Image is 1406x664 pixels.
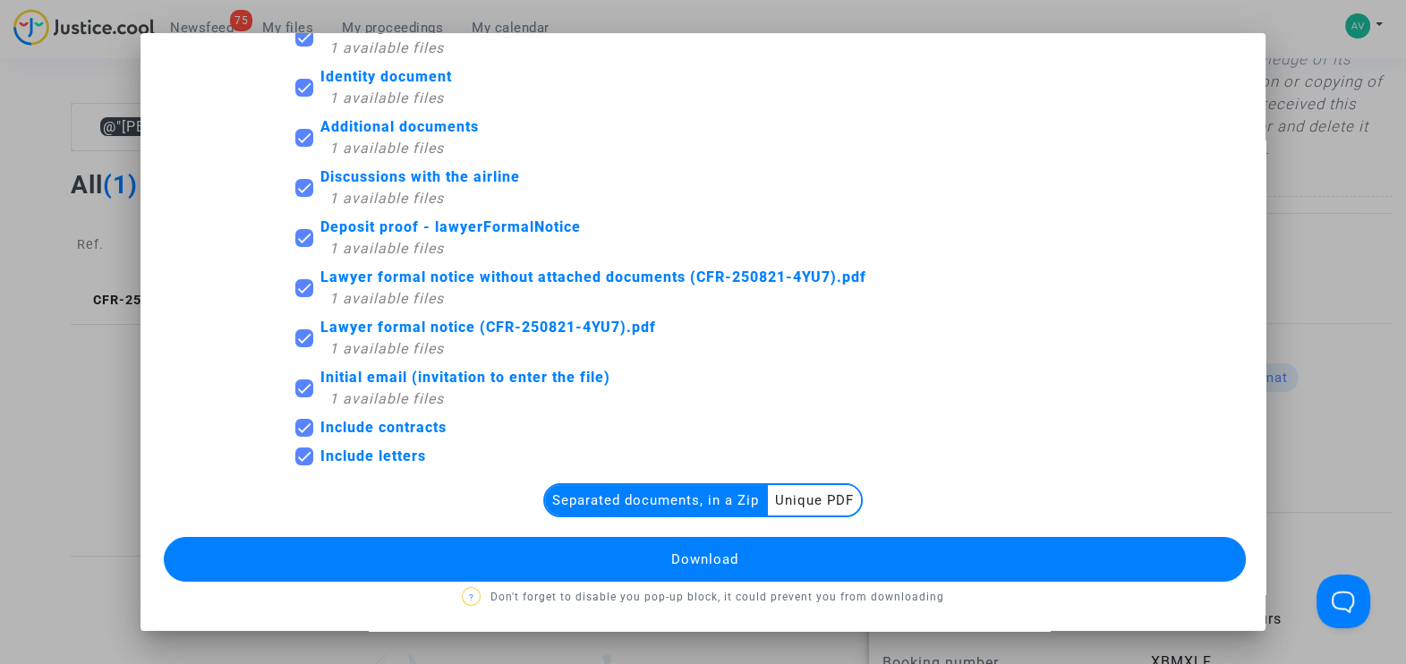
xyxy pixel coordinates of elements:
[320,369,610,386] b: Initial email (invitation to enter the file)
[329,390,444,407] span: 1 available files
[768,485,861,515] multi-toggle-item: Unique PDF
[320,218,581,235] b: Deposit proof - lawyerFormalNotice
[329,290,444,307] span: 1 available files
[320,168,520,185] b: Discussions with the airline
[329,39,444,56] span: 1 available files
[329,240,444,257] span: 1 available files
[164,537,1246,582] button: Download
[329,140,444,157] span: 1 available files
[329,89,444,106] span: 1 available files
[320,447,426,464] b: Include letters
[162,586,1244,609] p: Don't forget to disable you pop-up block, it could prevent you from downloading
[320,118,479,135] b: Additional documents
[469,592,474,602] span: ?
[320,319,656,336] b: Lawyer formal notice (CFR-250821-4YU7).pdf
[320,419,447,436] b: Include contracts
[545,485,768,515] multi-toggle-item: Separated documents, in a Zip
[671,551,738,567] span: Download
[1317,575,1370,628] iframe: Help Scout Beacon - Open
[329,340,444,357] span: 1 available files
[320,268,866,285] b: Lawyer formal notice without attached documents (CFR-250821-4YU7).pdf
[320,68,452,85] b: Identity document
[329,190,444,207] span: 1 available files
